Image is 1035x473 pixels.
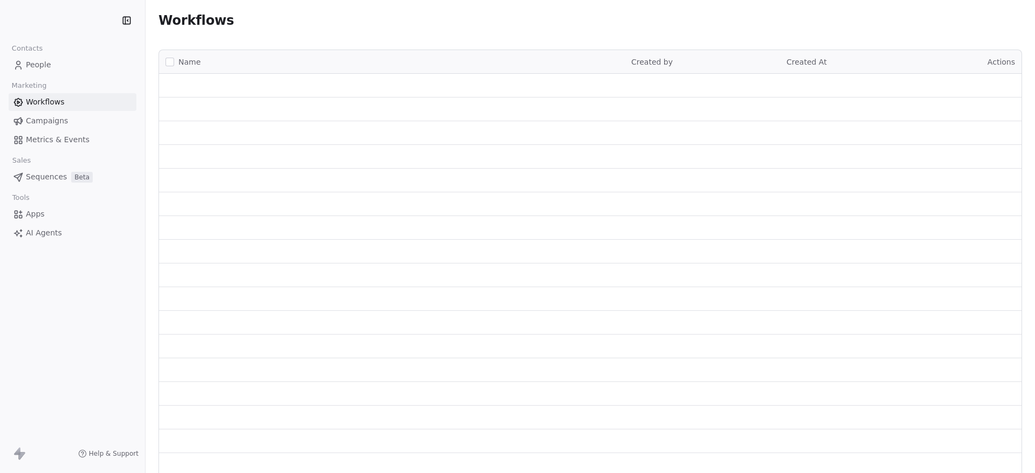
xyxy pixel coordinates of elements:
[9,205,136,223] a: Apps
[9,131,136,149] a: Metrics & Events
[9,168,136,186] a: SequencesBeta
[26,227,62,239] span: AI Agents
[7,78,51,94] span: Marketing
[9,93,136,111] a: Workflows
[26,115,68,127] span: Campaigns
[71,172,93,183] span: Beta
[89,449,139,458] span: Help & Support
[9,56,136,74] a: People
[7,40,47,57] span: Contacts
[26,96,65,108] span: Workflows
[9,224,136,242] a: AI Agents
[26,208,45,220] span: Apps
[8,190,34,206] span: Tools
[8,152,36,169] span: Sales
[988,58,1015,66] span: Actions
[158,13,234,28] span: Workflows
[9,112,136,130] a: Campaigns
[631,58,673,66] span: Created by
[26,59,51,71] span: People
[26,134,89,145] span: Metrics & Events
[786,58,827,66] span: Created At
[26,171,67,183] span: Sequences
[178,57,201,68] span: Name
[78,449,139,458] a: Help & Support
